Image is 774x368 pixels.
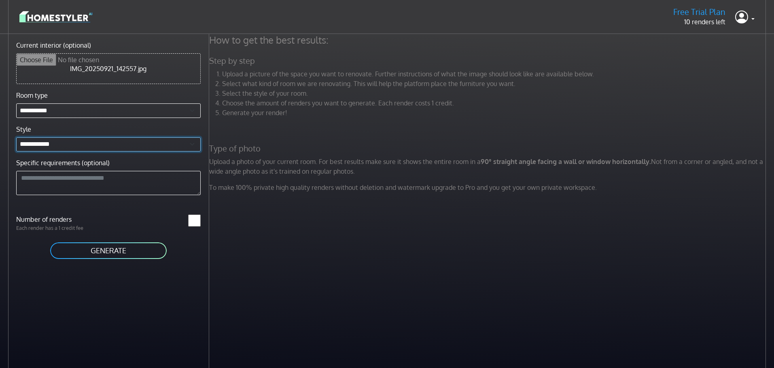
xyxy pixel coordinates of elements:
[222,79,768,88] li: Select what kind of room we are renovating. This will help the platform place the furniture you w...
[204,183,773,192] p: To make 100% private high quality renders without deletion and watermark upgrade to Pro and you g...
[204,143,773,154] h5: Type of photo
[16,158,110,168] label: Specific requirements (optional)
[222,69,768,79] li: Upload a picture of the space you want to renovate. Further instructions of what the image should...
[204,56,773,66] h5: Step by step
[16,124,31,134] label: Style
[204,157,773,176] p: Upload a photo of your current room. For best results make sure it shows the entire room in a Not...
[673,17,725,27] p: 10 renders left
[16,40,91,50] label: Current interior (optional)
[481,158,651,166] strong: 90° straight angle facing a wall or window horizontally.
[16,90,48,100] label: Room type
[222,98,768,108] li: Choose the amount of renders you want to generate. Each render costs 1 credit.
[222,88,768,98] li: Select the style of your room.
[222,108,768,118] li: Generate your render!
[49,242,168,260] button: GENERATE
[11,214,108,224] label: Number of renders
[673,7,725,17] h5: Free Trial Plan
[11,224,108,232] p: Each render has a 1 credit fee
[204,34,773,46] h4: How to get the best results:
[19,10,92,24] img: logo-3de290ba35641baa71223ecac5eacb59cb85b4c7fdf211dc9aaecaaee71ea2f8.svg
